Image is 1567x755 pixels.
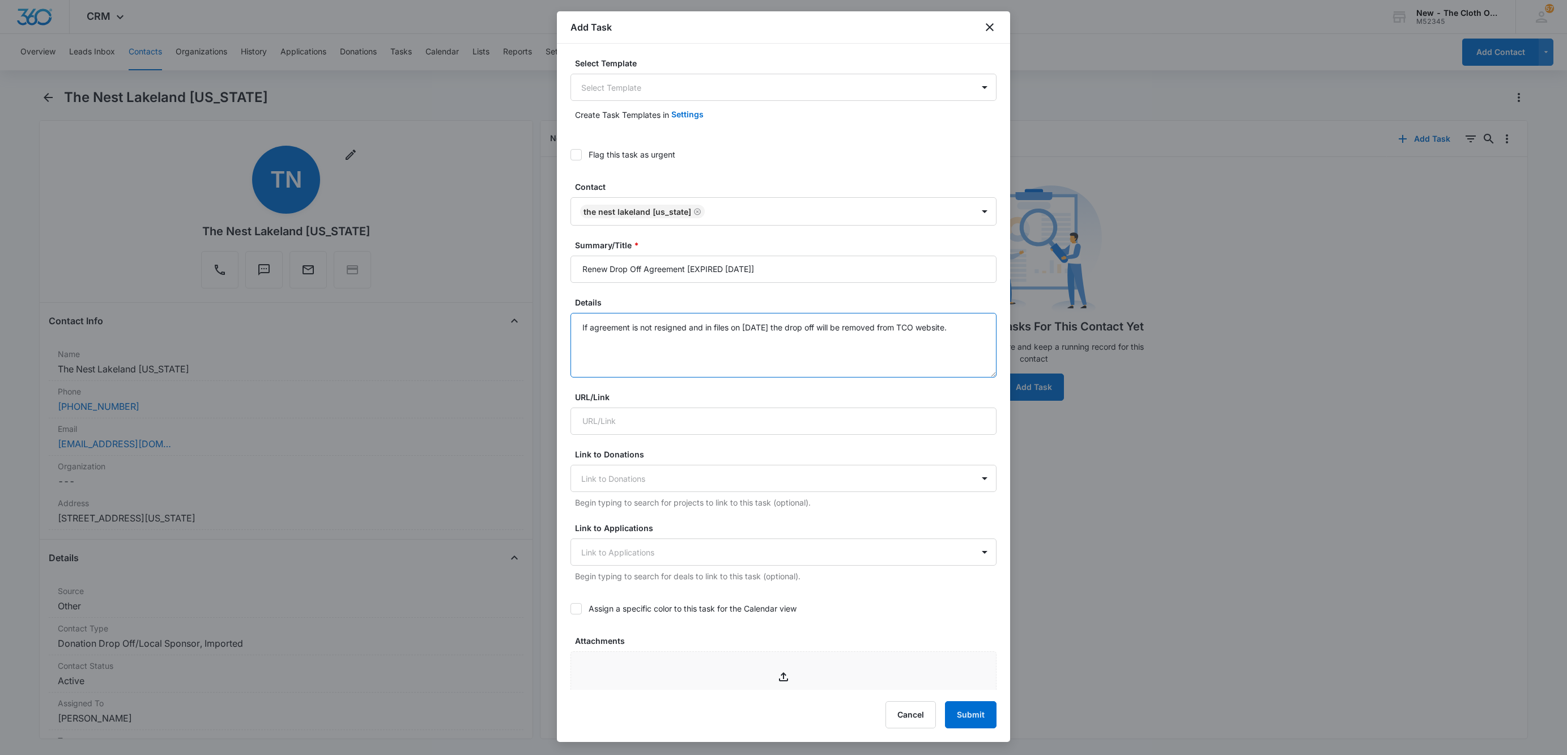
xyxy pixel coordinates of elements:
label: Details [575,296,1001,308]
label: Select Template [575,57,1001,69]
p: Begin typing to search for projects to link to this task (optional). [575,497,997,508]
label: Contact [575,181,1001,193]
label: URL/Link [575,391,1001,403]
button: Submit [945,701,997,728]
label: Summary/Title [575,239,1001,251]
textarea: If agreement is not resigned and in files on [DATE] the drop off will be removed from TCO website. [570,313,997,377]
button: close [983,20,997,34]
input: Summary/Title [570,256,997,283]
p: Create Task Templates in [575,109,669,121]
label: Assign a specific color to this task for the Calendar view [570,603,997,614]
label: Attachments [575,635,1001,647]
div: Remove The Nest Lakeland Florida [691,207,701,215]
input: URL/Link [570,408,997,435]
div: Flag this task as urgent [589,149,675,160]
div: The Nest Lakeland [US_STATE] [584,207,691,217]
p: Begin typing to search for deals to link to this task (optional). [575,570,997,582]
h1: Add Task [570,20,612,34]
label: Link to Donations [575,448,1001,460]
button: Cancel [885,701,936,728]
button: Settings [671,101,704,128]
label: Link to Applications [575,522,1001,534]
